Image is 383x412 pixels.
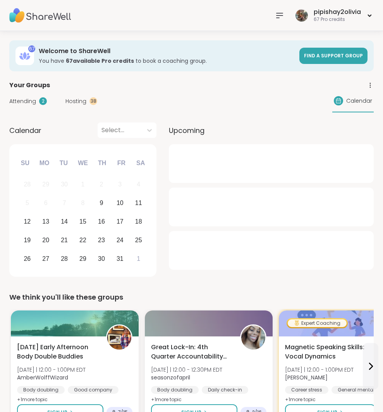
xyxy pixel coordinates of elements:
[299,48,368,64] a: Find a support group
[112,232,128,248] div: Choose Friday, October 24th, 2025
[241,326,265,350] img: seasonzofapril
[17,374,68,381] b: AmberWolffWizard
[117,216,124,227] div: 17
[117,235,124,245] div: 24
[100,179,103,190] div: 2
[63,198,66,208] div: 7
[38,250,54,267] div: Choose Monday, October 27th, 2025
[79,253,86,264] div: 29
[42,235,49,245] div: 20
[9,81,50,90] span: Your Groups
[81,198,85,208] div: 8
[19,232,36,248] div: Choose Sunday, October 19th, 2025
[65,97,86,105] span: Hosting
[19,214,36,230] div: Choose Sunday, October 12th, 2025
[285,374,328,381] b: [PERSON_NAME]
[39,57,295,65] h3: You have to book a coaching group.
[285,343,366,361] span: Magnetic Speaking Skills: Vocal Dynamics
[75,232,91,248] div: Choose Wednesday, October 22nd, 2025
[17,386,65,394] div: Body doubling
[93,232,110,248] div: Choose Thursday, October 23rd, 2025
[17,155,34,172] div: Su
[75,176,91,193] div: Not available Wednesday, October 1st, 2025
[79,235,86,245] div: 22
[24,216,31,227] div: 12
[38,214,54,230] div: Choose Monday, October 13th, 2025
[55,155,72,172] div: Tu
[61,179,68,190] div: 30
[94,155,111,172] div: Th
[89,97,97,105] div: 38
[130,176,147,193] div: Not available Saturday, October 4th, 2025
[93,250,110,267] div: Choose Thursday, October 30th, 2025
[151,374,190,381] b: seasonzofapril
[75,250,91,267] div: Choose Wednesday, October 29th, 2025
[130,250,147,267] div: Choose Saturday, November 1st, 2025
[61,235,68,245] div: 21
[202,386,248,394] div: Daily check-in
[42,253,49,264] div: 27
[295,9,308,22] img: pipishay2olivia
[137,253,140,264] div: 1
[346,97,372,105] span: Calendar
[130,214,147,230] div: Choose Saturday, October 18th, 2025
[56,195,73,212] div: Not available Tuesday, October 7th, 2025
[68,386,119,394] div: Good company
[42,216,49,227] div: 13
[39,97,47,105] div: 2
[9,125,41,136] span: Calendar
[44,198,48,208] div: 6
[117,253,124,264] div: 31
[285,366,354,374] span: [DATE] | 12:00 - 1:00PM EDT
[28,45,35,52] div: 67
[130,232,147,248] div: Choose Saturday, October 25th, 2025
[118,179,122,190] div: 3
[93,195,110,212] div: Choose Thursday, October 9th, 2025
[19,195,36,212] div: Not available Sunday, October 5th, 2025
[56,250,73,267] div: Choose Tuesday, October 28th, 2025
[39,47,295,55] h3: Welcome to ShareWell
[151,386,199,394] div: Body doubling
[98,253,105,264] div: 30
[9,97,36,105] span: Attending
[285,386,328,394] div: Career stress
[135,235,142,245] div: 25
[304,52,363,59] span: Find a support group
[314,8,361,16] div: pipishay2olivia
[112,195,128,212] div: Choose Friday, October 10th, 2025
[137,179,140,190] div: 4
[98,216,105,227] div: 16
[130,195,147,212] div: Choose Saturday, October 11th, 2025
[314,16,361,23] div: 67 Pro credits
[169,125,204,136] span: Upcoming
[61,216,68,227] div: 14
[107,326,131,350] img: AmberWolffWizard
[151,366,222,374] span: [DATE] | 12:00 - 12:30PM EDT
[38,176,54,193] div: Not available Monday, September 29th, 2025
[117,198,124,208] div: 10
[9,292,374,303] div: We think you'll like these groups
[135,216,142,227] div: 18
[93,176,110,193] div: Not available Thursday, October 2nd, 2025
[18,175,148,268] div: month 2025-10
[56,232,73,248] div: Choose Tuesday, October 21st, 2025
[19,250,36,267] div: Choose Sunday, October 26th, 2025
[38,232,54,248] div: Choose Monday, October 20th, 2025
[112,214,128,230] div: Choose Friday, October 17th, 2025
[24,235,31,245] div: 19
[100,198,103,208] div: 9
[81,179,85,190] div: 1
[56,214,73,230] div: Choose Tuesday, October 14th, 2025
[113,155,130,172] div: Fr
[61,253,68,264] div: 28
[36,155,53,172] div: Mo
[93,214,110,230] div: Choose Thursday, October 16th, 2025
[38,195,54,212] div: Not available Monday, October 6th, 2025
[74,155,91,172] div: We
[112,176,128,193] div: Not available Friday, October 3rd, 2025
[17,343,98,361] span: [DATE] Early Afternoon Body Double Buddies
[75,214,91,230] div: Choose Wednesday, October 15th, 2025
[79,216,86,227] div: 15
[19,176,36,193] div: Not available Sunday, September 28th, 2025
[24,253,31,264] div: 26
